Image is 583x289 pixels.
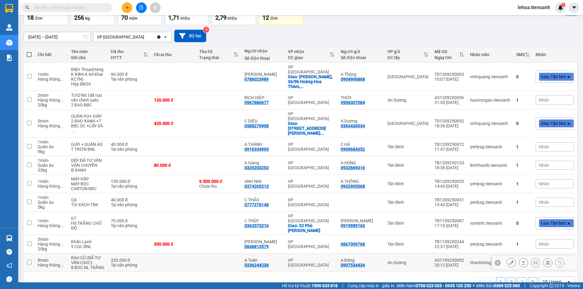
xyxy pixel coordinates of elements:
svg: open [566,279,571,284]
div: 0362073216 [244,223,269,228]
div: 0335203253 [244,165,269,170]
div: C HÀ [341,142,381,147]
span: plus [125,5,129,10]
sup: 1 [561,3,565,7]
span: ... [60,98,64,102]
div: 70.000 đ [111,218,148,223]
span: message [6,276,12,282]
div: VP [GEOGRAPHIC_DATA] [288,65,335,74]
div: linhthaotb.tienoanh [470,163,510,168]
div: Tân Bình [387,181,428,186]
div: vinhquang.tienoanh [470,121,510,126]
span: Giao Tận Nơi [541,220,566,226]
div: 0336244238 [244,263,269,267]
div: Nhân viên [470,52,510,57]
button: Bộ lọc [174,30,206,42]
div: 1 món [38,195,65,200]
div: GT [71,216,105,221]
strong: 1900 633 818 [312,283,338,288]
div: VP nhận [288,49,330,54]
div: QA [71,197,105,202]
div: 20:12 [DATE] [435,263,464,267]
span: notification [6,263,12,268]
div: 1 [516,200,530,205]
span: caret-down [571,5,577,10]
div: VP gửi [387,49,424,54]
div: 1 [516,144,530,149]
div: 5 món [38,119,65,123]
th: Toggle SortBy [196,47,241,63]
div: Mã GD [435,49,459,54]
div: THÚY [341,95,381,100]
div: Người gửi [341,49,381,54]
div: thanhhong.tienoanh [470,260,510,265]
div: Người nhận [244,49,282,53]
div: 1 món [38,139,65,144]
span: file-add [139,5,143,10]
div: VP [GEOGRAPHIC_DATA] [288,197,335,207]
img: warehouse-icon [6,24,12,31]
div: 1 [516,98,530,102]
div: MÁY BỌC CARTON BBC [71,181,105,191]
div: Giao: 52 Phù Đổng Thiên Vương [288,223,335,233]
div: TB1109250244 [435,239,464,244]
div: A Dương [341,119,381,123]
div: RAU CỦ (ĐÃ TƯ VẤN CSVC) [71,255,105,265]
span: 1 [562,3,564,7]
span: ... [60,242,64,247]
span: ... [71,128,75,133]
div: Số điện thoại [244,56,282,61]
div: 40.000 đ [111,142,148,147]
div: 120.000 đ [154,98,193,102]
div: Hộp BKDV [71,82,105,86]
div: 0919989163 [341,223,365,228]
sup: 3 [203,27,209,33]
div: 0 [516,121,530,126]
div: 11:47 [DATE] [435,147,464,152]
div: Hàng thông thường [38,242,65,247]
div: yenlysg.tienoanh [470,242,510,247]
div: 5 kg [38,205,65,210]
div: 25 kg [38,247,65,251]
div: Quần áo [38,163,65,168]
div: 80.000 đ [154,163,193,168]
div: Anh Bảo [244,239,282,244]
span: 256 [74,14,84,21]
div: VP [GEOGRAPHIC_DATA] [288,160,335,170]
strong: 0369 525 060 [494,283,520,288]
img: solution-icon [6,55,12,61]
div: 40.000 đ [111,197,148,202]
span: 18 [27,14,34,21]
svg: Clear value [156,35,161,39]
div: VP [GEOGRAPHIC_DATA] [288,111,335,121]
div: A THÀNH [244,142,282,147]
div: 1 món [38,179,65,184]
div: 33 kg [38,168,65,173]
div: An Sương [387,260,428,265]
div: C DIỆU [244,119,282,123]
th: Toggle SortBy [431,47,467,63]
div: TB1209250133 [435,160,464,165]
div: 0 [516,221,530,226]
div: 0907534434 [341,263,365,267]
button: 2 [507,277,516,286]
div: 14:43 [DATE] [435,184,464,189]
div: Số điện thoại [341,55,381,60]
span: ... [60,77,64,82]
div: Tại văn phòng [111,77,148,82]
div: Tại văn phòng [111,147,148,152]
div: [GEOGRAPHIC_DATA] [387,121,428,126]
span: Nhãn [539,163,549,168]
div: TD1209250003 [435,72,464,77]
div: Chưa thu [199,179,238,189]
div: HS TRẮNG CHỮ ĐỎ [71,221,105,230]
div: 0916334995 [244,147,269,152]
div: 17:10 [DATE] [435,223,464,228]
div: ĐC lấy [387,55,424,60]
div: TÚI XÁCH TÍM [71,202,105,207]
div: Ghi chú [71,55,105,60]
div: Hàng thông thường [38,223,65,228]
span: triệu [180,16,190,21]
div: yenlysg.tienoanh [470,200,510,205]
div: VP [GEOGRAPHIC_DATA] [288,179,335,189]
